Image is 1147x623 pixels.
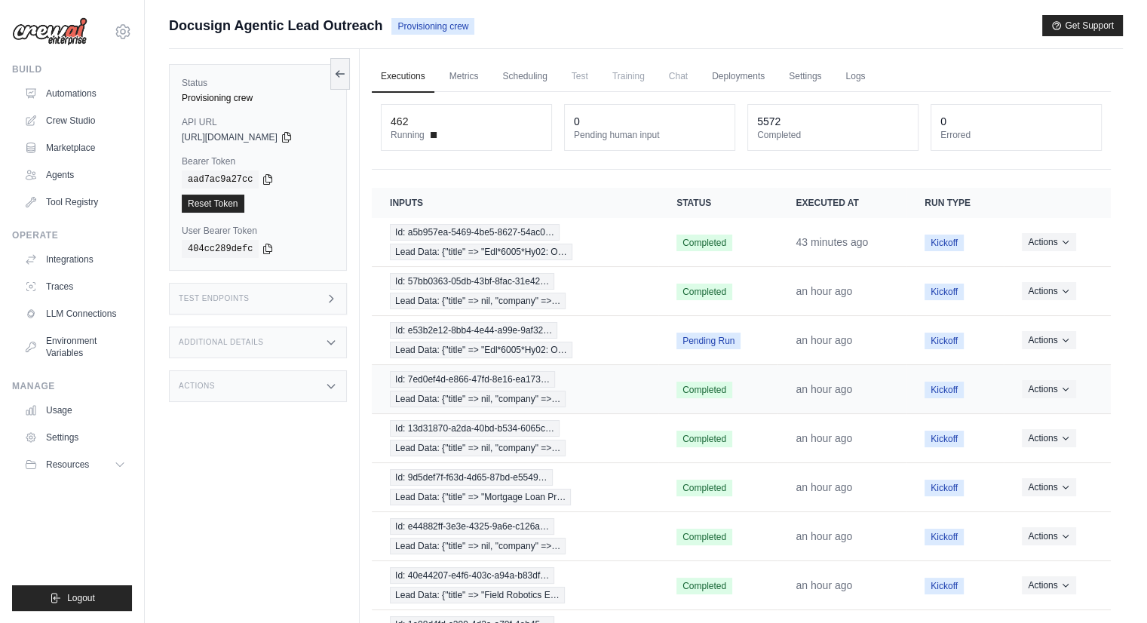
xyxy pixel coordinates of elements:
[796,481,852,493] time: August 22, 2025 at 11:47 PDT
[182,116,334,128] label: API URL
[390,469,553,486] span: Id: 9d5def7f-f63d-4d65-87bd-e5549…
[925,382,964,398] span: Kickoff
[390,567,554,584] span: Id: 40e44207-e4f6-403c-a94a-b83df…
[390,342,572,358] span: Lead Data: {"title" => "Edl*6005*Hy02: O…
[925,333,964,349] span: Kickoff
[563,61,597,91] span: Test
[676,382,732,398] span: Completed
[182,195,244,213] a: Reset Token
[182,155,334,167] label: Bearer Token
[390,469,640,505] a: View execution details for Id
[18,247,132,272] a: Integrations
[780,61,830,93] a: Settings
[925,431,964,447] span: Kickoff
[18,275,132,299] a: Traces
[18,425,132,450] a: Settings
[390,322,557,339] span: Id: e53b2e12-8bb4-4e44-a99e-9af32…
[836,61,874,93] a: Logs
[940,129,1092,141] dt: Errored
[676,333,741,349] span: Pending Run
[179,338,263,347] h3: Additional Details
[390,391,566,407] span: Lead Data: {"title" => nil, "company" =>…
[660,61,697,91] span: Chat is not available until the deployment is complete
[12,380,132,392] div: Manage
[372,188,658,218] th: Inputs
[676,480,732,496] span: Completed
[67,592,95,604] span: Logout
[676,578,732,594] span: Completed
[1022,576,1075,594] button: Actions for execution
[1022,233,1075,251] button: Actions for execution
[676,529,732,545] span: Completed
[658,188,777,218] th: Status
[390,420,640,456] a: View execution details for Id
[703,61,774,93] a: Deployments
[391,114,408,129] div: 462
[390,489,571,505] span: Lead Data: {"title" => "Mortgage Loan Pr…
[18,136,132,160] a: Marketplace
[925,480,964,496] span: Kickoff
[777,188,906,218] th: Executed at
[925,284,964,300] span: Kickoff
[12,17,87,46] img: Logo
[390,420,560,437] span: Id: 13d31870-a2da-40bd-b534-6065c…
[391,18,474,35] span: Provisioning crew
[1022,429,1075,447] button: Actions for execution
[493,61,556,93] a: Scheduling
[757,129,909,141] dt: Completed
[574,129,725,141] dt: Pending human input
[390,518,554,535] span: Id: e44882ff-3e3e-4325-9a6e-c126a…
[796,530,852,542] time: August 22, 2025 at 11:47 PDT
[179,382,215,391] h3: Actions
[390,273,640,309] a: View execution details for Id
[390,587,565,603] span: Lead Data: {"title" => "Field Robotics E…
[925,235,964,251] span: Kickoff
[182,92,334,104] div: Provisioning crew
[390,440,566,456] span: Lead Data: {"title" => nil, "company" =>…
[1042,15,1123,36] button: Get Support
[169,15,382,36] span: Docusign Agentic Lead Outreach
[390,224,640,260] a: View execution details for Id
[390,224,560,241] span: Id: a5b957ea-5469-4be5-8627-54ac0…
[1022,380,1075,398] button: Actions for execution
[18,109,132,133] a: Crew Studio
[390,518,640,554] a: View execution details for Id
[796,236,868,248] time: August 22, 2025 at 12:06 PDT
[940,114,946,129] div: 0
[1022,527,1075,545] button: Actions for execution
[18,81,132,106] a: Automations
[925,578,964,594] span: Kickoff
[18,398,132,422] a: Usage
[12,63,132,75] div: Build
[46,459,89,471] span: Resources
[18,453,132,477] button: Resources
[182,170,259,189] code: aad7ac9a27cc
[796,579,852,591] time: August 22, 2025 at 11:47 PDT
[372,61,434,93] a: Executions
[182,77,334,89] label: Status
[676,235,732,251] span: Completed
[182,240,259,258] code: 404cc289defc
[390,567,640,603] a: View execution details for Id
[796,334,852,346] time: August 22, 2025 at 11:47 PDT
[182,225,334,237] label: User Bearer Token
[182,131,278,143] span: [URL][DOMAIN_NAME]
[603,61,654,91] span: Training is not available until the deployment is complete
[18,302,132,326] a: LLM Connections
[179,294,250,303] h3: Test Endpoints
[18,163,132,187] a: Agents
[390,293,566,309] span: Lead Data: {"title" => nil, "company" =>…
[757,114,781,129] div: 5572
[676,431,732,447] span: Completed
[390,371,640,407] a: View execution details for Id
[796,383,852,395] time: August 22, 2025 at 11:47 PDT
[390,371,555,388] span: Id: 7ed0ef4d-e866-47fd-8e16-ea173…
[18,190,132,214] a: Tool Registry
[440,61,488,93] a: Metrics
[1022,282,1075,300] button: Actions for execution
[796,285,852,297] time: August 22, 2025 at 11:47 PDT
[390,538,566,554] span: Lead Data: {"title" => nil, "company" =>…
[1022,331,1075,349] button: Actions for execution
[574,114,580,129] div: 0
[390,322,640,358] a: View execution details for Id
